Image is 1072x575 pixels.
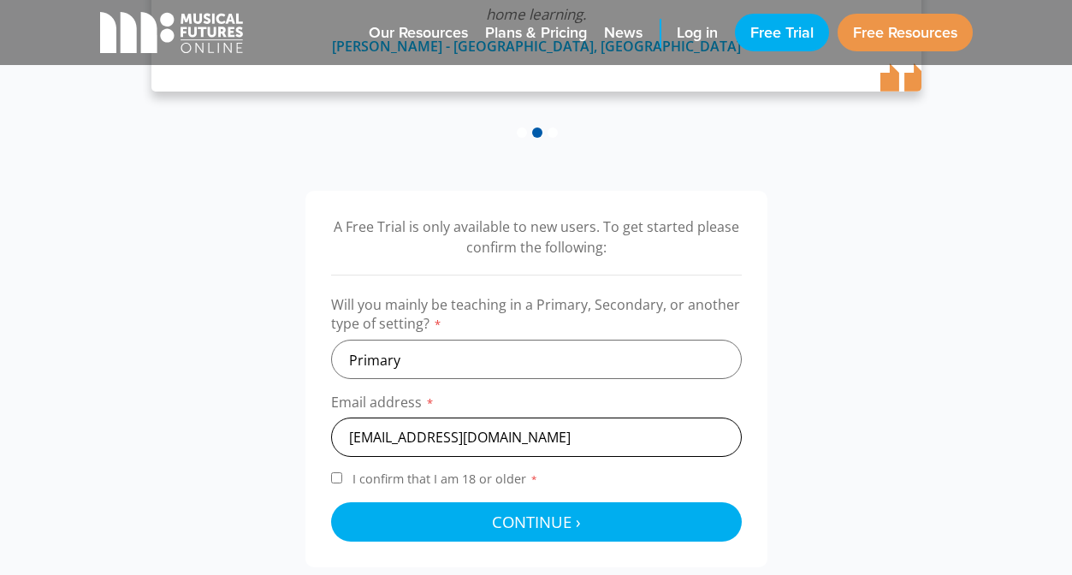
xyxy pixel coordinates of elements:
[604,21,643,44] span: News
[492,511,581,532] span: Continue ›
[331,295,742,340] label: Will you mainly be teaching in a Primary, Secondary, or another type of setting?
[838,14,973,51] a: Free Resources
[331,216,742,258] p: A Free Trial is only available to new users. To get started please confirm the following:
[677,21,718,44] span: Log in
[349,471,542,487] span: I confirm that I am 18 or older
[331,472,342,483] input: I confirm that I am 18 or older*
[331,393,742,418] label: Email address
[369,21,468,44] span: Our Resources
[331,502,742,542] button: Continue ›
[735,14,829,51] a: Free Trial
[485,21,587,44] span: Plans & Pricing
